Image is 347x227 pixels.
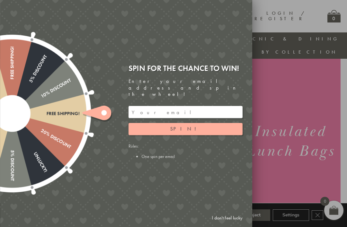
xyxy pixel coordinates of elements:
div: 5% Discount [9,114,15,181]
div: Rules: [129,143,243,159]
a: I don't feel lucky [209,212,246,224]
div: 20% Discount [11,111,72,150]
div: Free shipping! [9,46,15,114]
div: Free shipping! [12,111,80,116]
button: Spin! [129,123,243,135]
div: Unlucky! [10,112,48,173]
li: One spin per email [141,153,243,159]
div: Enter your email address and spin the wheel! [129,78,243,98]
span: Spin! [170,126,201,132]
input: Your email [129,106,243,118]
div: 10% Discount [11,77,72,116]
div: 5% Discount [10,54,48,115]
div: Spin for the chance to win! [129,63,243,73]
